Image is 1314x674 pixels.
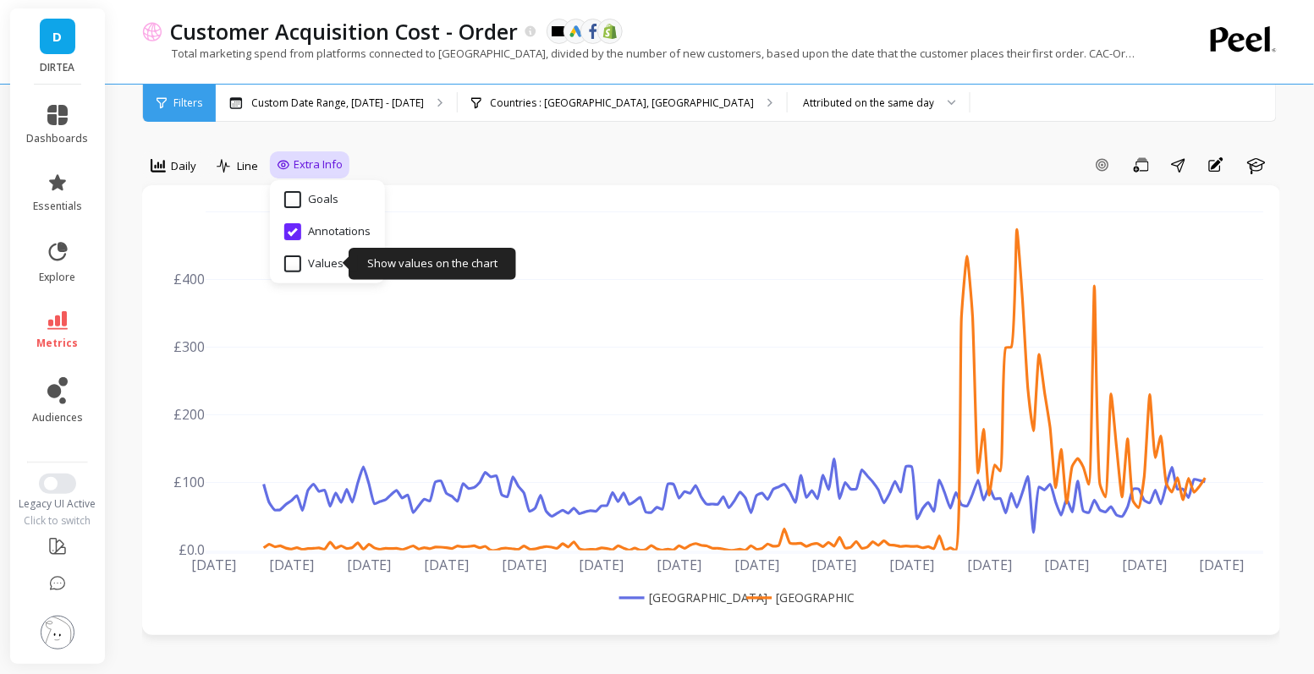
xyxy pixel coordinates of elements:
span: D [53,27,63,47]
span: explore [40,271,76,284]
div: Legacy UI Active [10,497,106,511]
span: Line [237,158,258,174]
span: dashboards [27,132,89,145]
p: Customer Acquisition Cost - Order [171,17,519,46]
span: audiences [32,411,83,425]
img: api.fb.svg [586,24,601,39]
span: Filters [173,96,202,110]
p: Total marketing spend from platforms connected to [GEOGRAPHIC_DATA], divided by the number of new... [142,46,1141,61]
p: DIRTEA [27,61,89,74]
p: Countries : [GEOGRAPHIC_DATA], [GEOGRAPHIC_DATA] [490,96,754,110]
div: Click to switch [10,514,106,528]
button: Switch to New UI [39,474,76,494]
img: api.klaviyo.svg [552,26,567,36]
span: Daily [171,158,196,174]
img: api.google.svg [569,24,584,39]
div: Attributed on the same day [803,95,934,111]
span: metrics [37,337,79,350]
img: api.shopify.svg [602,24,618,39]
img: header icon [142,21,162,41]
span: essentials [33,200,82,213]
span: Extra Info [294,156,343,173]
img: profile picture [41,616,74,649]
p: Custom Date Range, [DATE] - [DATE] [251,96,424,110]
